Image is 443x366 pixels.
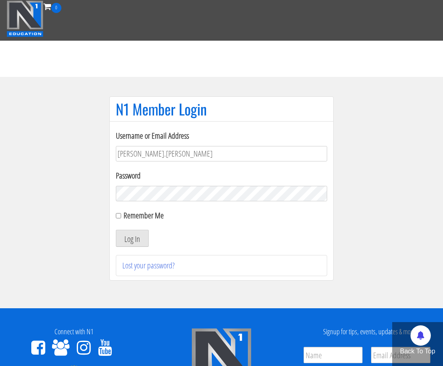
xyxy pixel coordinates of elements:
[130,37,178,77] a: FREE Course
[178,37,210,77] a: Contact
[116,130,327,142] label: Username or Email Address
[371,347,430,363] input: Email Address
[116,230,149,247] button: Log In
[101,37,130,77] a: Events
[116,170,327,182] label: Password
[304,347,363,363] input: Name
[291,37,346,77] a: Trainer Directory
[51,3,61,13] span: 0
[122,260,175,271] a: Lost your password?
[36,37,61,77] a: Certs
[210,37,245,77] a: Why N1?
[346,37,408,77] a: Terms & Conditions
[6,328,141,336] h4: Connect with N1
[7,0,43,37] img: n1-education
[116,101,327,117] h1: N1 Member Login
[302,328,437,336] h4: Signup for tips, events, updates & more
[245,37,291,77] a: Testimonials
[408,37,436,77] a: Log In
[61,37,101,77] a: Course List
[392,346,443,356] p: Back To Top
[124,210,164,221] label: Remember Me
[43,1,61,12] a: 0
